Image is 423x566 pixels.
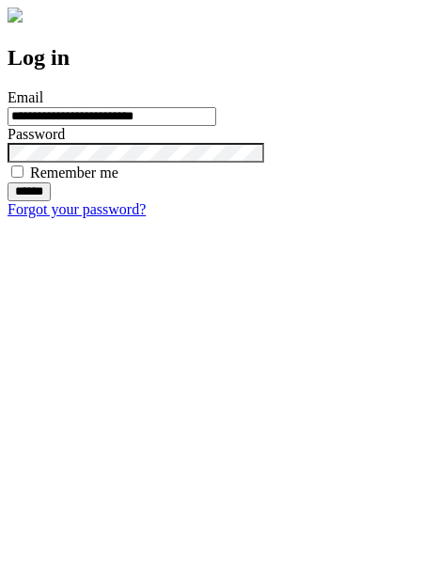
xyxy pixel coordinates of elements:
[8,89,43,105] label: Email
[30,165,118,181] label: Remember me
[8,8,23,23] img: logo-4e3dc11c47720685a147b03b5a06dd966a58ff35d612b21f08c02c0306f2b779.png
[8,45,415,71] h2: Log in
[8,126,65,142] label: Password
[8,201,146,217] a: Forgot your password?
